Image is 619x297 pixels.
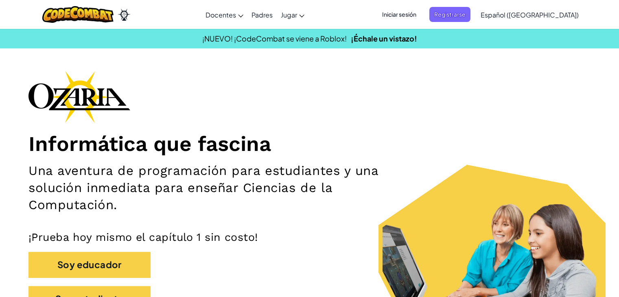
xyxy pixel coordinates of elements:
a: Padres [247,4,277,26]
span: Jugar [281,11,297,19]
img: Ozaria [118,9,131,21]
p: ¡Prueba hoy mismo el capítulo 1 sin costo! [28,230,591,244]
h1: Informática que fascina [28,131,591,156]
img: Ozaria branding logo [28,71,130,123]
a: Jugar [277,4,308,26]
span: Español ([GEOGRAPHIC_DATA]) [481,11,579,19]
span: Docentes [206,11,236,19]
button: Registrarse [429,7,470,22]
h2: Una aventura de programación para estudiantes y una solución inmediata para enseñar Ciencias de l... [28,162,405,214]
a: ¡Échale un vistazo! [351,34,417,43]
span: ¡NUEVO! ¡CodeCombat se viene a Roblox! [202,34,347,43]
a: Docentes [201,4,247,26]
button: Soy educador [28,252,151,277]
a: Español ([GEOGRAPHIC_DATA]) [477,4,583,26]
button: Iniciar sesión [377,7,421,22]
img: CodeCombat logo [42,6,114,23]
